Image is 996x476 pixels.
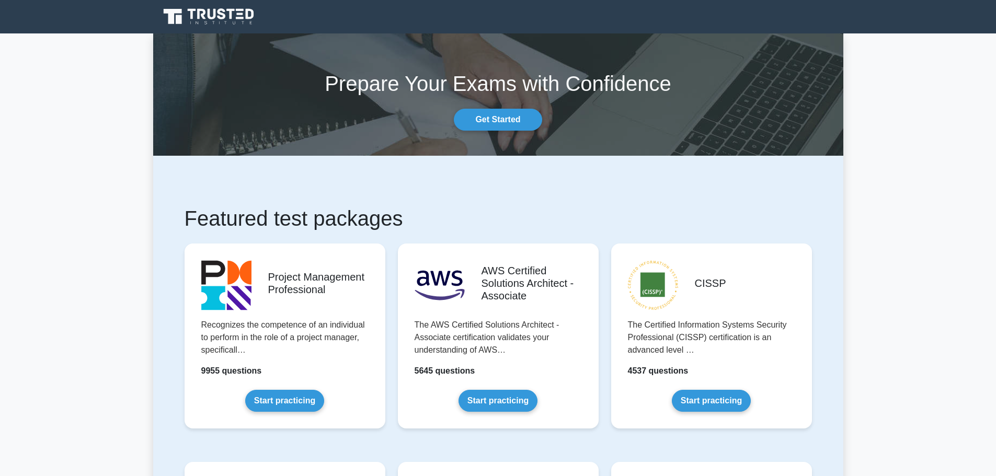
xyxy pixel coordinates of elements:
[454,109,542,131] a: Get Started
[185,206,812,231] h1: Featured test packages
[459,390,537,412] a: Start practicing
[245,390,324,412] a: Start practicing
[153,71,843,96] h1: Prepare Your Exams with Confidence
[672,390,751,412] a: Start practicing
